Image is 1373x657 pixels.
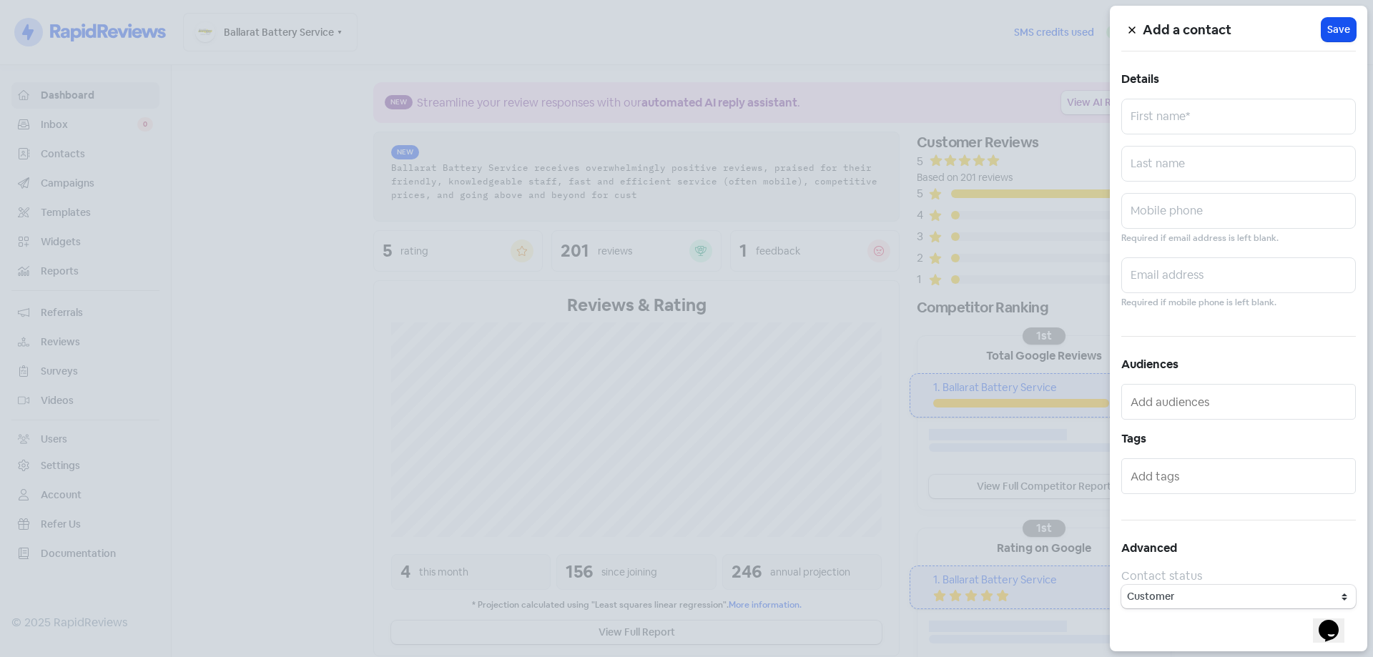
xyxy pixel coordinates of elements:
span: Save [1327,22,1350,37]
div: Contact status [1121,568,1356,585]
input: Last name [1121,146,1356,182]
input: Mobile phone [1121,193,1356,229]
button: Save [1322,18,1356,41]
input: First name [1121,99,1356,134]
h5: Advanced [1121,538,1356,559]
h5: Audiences [1121,354,1356,375]
iframe: chat widget [1313,600,1359,643]
small: Required if mobile phone is left blank. [1121,296,1276,310]
h5: Details [1121,69,1356,90]
input: Add audiences [1131,390,1349,413]
h5: Tags [1121,428,1356,450]
input: Add tags [1131,465,1349,488]
h5: Add a contact [1143,19,1322,41]
small: Required if email address is left blank. [1121,232,1279,245]
input: Email address [1121,257,1356,293]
